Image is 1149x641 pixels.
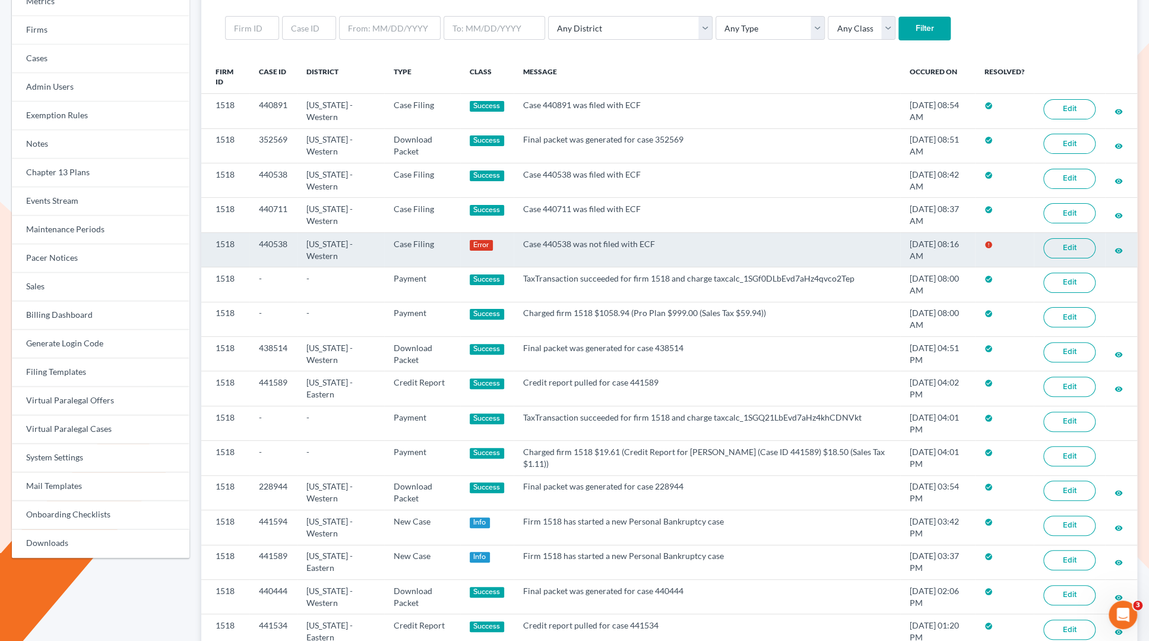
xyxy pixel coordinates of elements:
a: Maintenance Periods [12,216,189,244]
td: - [297,302,384,336]
a: Virtual Paralegal Offers [12,387,189,415]
td: [DATE] 08:54 AM [900,94,975,128]
td: [US_STATE] - Western [297,337,384,371]
a: visibility [1115,522,1123,532]
i: visibility [1115,385,1123,393]
td: 1518 [201,475,249,510]
td: [DATE] 02:06 PM [900,579,975,614]
td: [DATE] 03:42 PM [900,510,975,545]
div: Info [470,517,490,528]
i: check_circle [985,171,993,179]
td: [DATE] 08:16 AM [900,232,975,267]
a: Edit [1043,238,1096,258]
td: 1518 [201,441,249,475]
a: Filing Templates [12,358,189,387]
a: Edit [1043,585,1096,605]
td: 1518 [201,510,249,545]
td: 1518 [201,232,249,267]
td: Case Filing [384,232,460,267]
a: Mail Templates [12,472,189,501]
iframe: Intercom live chat [1109,601,1137,629]
td: Case Filing [384,163,460,198]
td: [US_STATE] - Western [297,510,384,545]
td: [DATE] 08:37 AM [900,198,975,232]
div: Error [470,240,493,251]
a: Edit [1043,377,1096,397]
td: Download Packet [384,475,460,510]
th: District [297,59,384,94]
a: Onboarding Checklists [12,501,189,529]
a: visibility [1115,383,1123,393]
input: From: MM/DD/YYYY [339,16,441,40]
td: 438514 [249,337,297,371]
i: check_circle [985,379,993,387]
i: check_circle [985,414,993,422]
div: Success [470,621,504,632]
td: Charged firm 1518 $1058.94 (Pro Plan $999.00 (Sales Tax $59.94)) [514,302,901,336]
td: [US_STATE] - Western [297,198,384,232]
a: Billing Dashboard [12,301,189,330]
td: 440711 [249,198,297,232]
i: visibility [1115,211,1123,220]
div: Success [470,378,504,389]
td: 352569 [249,128,297,163]
div: Success [470,482,504,493]
a: visibility [1115,245,1123,255]
a: Edit [1043,550,1096,570]
a: visibility [1115,557,1123,567]
td: 440444 [249,579,297,614]
div: Success [470,101,504,112]
td: Case Filing [384,198,460,232]
td: [US_STATE] - Eastern [297,545,384,579]
i: check_circle [985,275,993,283]
i: check_circle [985,588,993,596]
td: 1518 [201,198,249,232]
a: Chapter 13 Plans [12,159,189,187]
a: Edit [1043,342,1096,362]
a: Edit [1043,446,1096,466]
th: Resolved? [975,59,1034,94]
td: 228944 [249,475,297,510]
td: 440538 [249,163,297,198]
td: Credit Report [384,371,460,406]
td: 1518 [201,337,249,371]
td: 1518 [201,302,249,336]
a: Edit [1043,203,1096,223]
td: [DATE] 04:01 PM [900,441,975,475]
td: Payment [384,406,460,440]
th: Message [514,59,901,94]
td: Final packet was generated for case 438514 [514,337,901,371]
a: Sales [12,273,189,301]
div: Success [470,135,504,146]
i: check_circle [985,518,993,526]
td: - [249,406,297,440]
i: check_circle [985,102,993,110]
a: Pacer Notices [12,244,189,273]
td: 1518 [201,128,249,163]
i: check_circle [985,310,993,318]
div: Success [470,448,504,459]
i: check_circle [985,483,993,491]
td: Final packet was generated for case 440444 [514,579,901,614]
a: Edit [1043,273,1096,293]
i: visibility [1115,628,1123,636]
td: Download Packet [384,337,460,371]
i: check_circle [985,552,993,561]
td: Credit report pulled for case 441589 [514,371,901,406]
th: Firm ID [201,59,249,94]
td: [US_STATE] - Western [297,94,384,128]
a: Edit [1043,134,1096,154]
td: Firm 1518 has started a new Personal Bankruptcy case [514,510,901,545]
td: 1518 [201,371,249,406]
div: Success [470,274,504,285]
input: To: MM/DD/YYYY [444,16,545,40]
a: visibility [1115,592,1123,602]
td: [DATE] 08:51 AM [900,128,975,163]
a: Virtual Paralegal Cases [12,415,189,444]
input: Case ID [282,16,336,40]
a: visibility [1115,210,1123,220]
td: - [249,302,297,336]
i: visibility [1115,108,1123,116]
i: visibility [1115,489,1123,497]
th: Class [460,59,514,94]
